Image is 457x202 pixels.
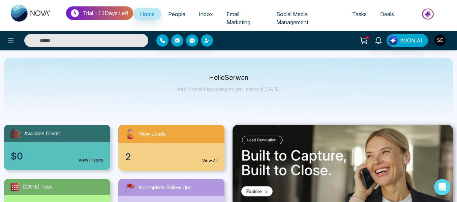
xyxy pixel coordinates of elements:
[23,183,52,191] span: [DATE] Task
[202,158,218,164] a: View All
[133,8,161,21] a: Home
[176,86,282,92] p: Here's what happening in your account [DATE].
[11,149,23,163] span: $0
[124,127,136,140] img: newLeads.svg
[140,11,155,18] span: Home
[270,8,345,29] a: Social Media Management
[434,34,446,46] img: User Avatar
[352,11,367,18] span: Tasks
[168,11,185,18] span: People
[176,75,282,81] p: Hello Serwan
[220,8,270,29] a: Email Marketing
[124,181,136,194] img: followUps.svg
[199,11,213,18] span: Inbox
[226,11,250,26] span: Email Marketing
[114,125,228,171] a: New Leads2View All
[83,9,128,17] p: Trial - 11 Days Left
[388,36,398,45] img: Lead Flow
[387,34,428,47] button: AVON AI
[11,5,51,22] img: Nova CRM Logo
[139,184,192,192] span: Incomplete Follow Ups
[192,8,220,21] a: Inbox
[139,130,166,138] span: New Leads
[400,36,422,45] span: AVON AI
[373,8,401,21] a: Deals
[79,157,103,163] a: View History
[276,11,308,26] span: Social Media Management
[345,8,373,21] a: Tasks
[161,8,192,21] a: People
[24,130,60,138] span: Available Credit
[380,11,394,18] span: Deals
[9,127,22,140] img: availableCredit.svg
[434,179,450,195] div: Open Intercom Messenger
[9,181,20,192] img: todayTask.svg
[125,150,131,164] span: 2
[404,6,453,22] img: Market-place.gif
